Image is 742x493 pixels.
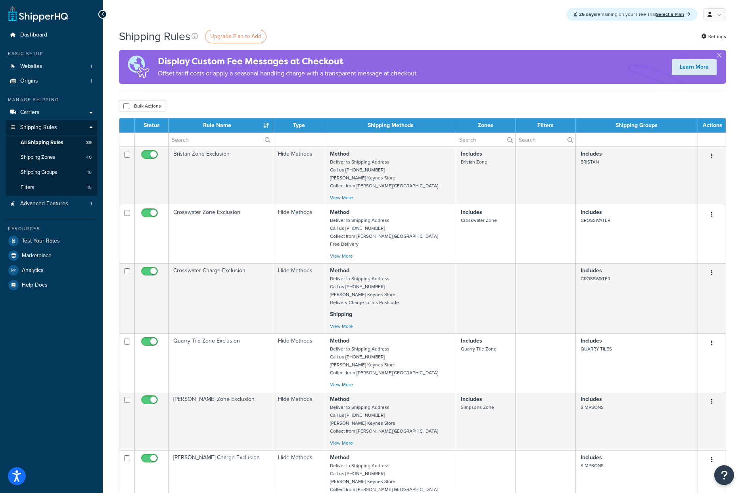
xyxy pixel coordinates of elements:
[6,59,97,74] li: Websites
[6,196,97,211] a: Advanced Features 1
[330,395,349,403] strong: Method
[6,59,97,74] a: Websites 1
[330,266,349,275] strong: Method
[579,11,596,18] strong: 26 days
[90,200,92,207] span: 1
[672,59,717,75] a: Learn More
[119,50,158,84] img: duties-banner-06bc72dcb5fe05cb3f9472aba00be2ae8eb53ab6f0d8bb03d382ba314ac3c341.png
[566,8,698,21] div: remaining on your Free Trial
[6,165,97,180] a: Shipping Groups 16
[87,184,92,191] span: 15
[20,63,42,70] span: Websites
[330,404,438,435] small: Deliver to Shipping Address Call us [PHONE_NUMBER] [PERSON_NAME] Keynes Store Collect from [PERSO...
[22,282,48,289] span: Help Docs
[169,205,273,263] td: Crosswater Zone Exclusion
[330,275,399,306] small: Deliver to Shipping Address Call us [PHONE_NUMBER] [PERSON_NAME] Keynes Store Delivery Charge to ...
[330,208,349,216] strong: Method
[169,333,273,392] td: Quarry Tile Zone Exclusion
[581,208,602,216] strong: Includes
[86,154,92,161] span: 40
[210,32,261,40] span: Upgrade Plan to Add
[205,30,267,43] a: Upgrade Plan to Add
[169,133,273,146] input: Search
[461,217,497,224] small: Crosswater Zone
[330,252,353,260] a: View More
[581,158,599,166] small: BRISTAN
[6,180,97,195] a: Filters 15
[22,252,52,259] span: Marketplace
[6,74,97,89] a: Origins 1
[330,150,349,158] strong: Method
[20,124,57,131] span: Shipping Rules
[516,118,575,133] th: Filters
[169,118,273,133] th: Rule Name : activate to sort column ascending
[21,169,57,176] span: Shipping Groups
[273,333,325,392] td: Hide Methods
[581,404,604,411] small: SIMPSONS
[461,395,482,403] strong: Includes
[461,345,497,352] small: Quarry Tile Zone
[158,55,418,68] h4: Display Custom Fee Messages at Checkout
[20,78,38,85] span: Origins
[698,118,726,133] th: Actions
[169,392,273,450] td: [PERSON_NAME] Zone Exclusion
[273,146,325,205] td: Hide Methods
[330,194,353,201] a: View More
[6,150,97,165] a: Shipping Zones 40
[330,462,438,493] small: Deliver to Shipping Address Call us [PHONE_NUMBER] [PERSON_NAME] Keynes Store Collect from [PERSO...
[119,100,165,112] button: Bulk Actions
[6,234,97,248] a: Test Your Rates
[273,205,325,263] td: Hide Methods
[6,28,97,42] a: Dashboard
[461,158,487,166] small: Bristan Zone
[330,337,349,345] strong: Method
[581,453,602,462] strong: Includes
[135,118,169,133] th: Status
[714,465,734,485] button: Open Resource Center
[169,146,273,205] td: Bristan Zone Exclusion
[158,68,418,79] p: Offset tariff costs or apply a seasonal handling charge with a transparent message at checkout.
[461,208,482,216] strong: Includes
[169,263,273,333] td: Crosswater Charge Exclusion
[6,96,97,103] div: Manage Shipping
[581,337,602,345] strong: Includes
[6,263,97,277] a: Analytics
[90,63,92,70] span: 1
[581,266,602,275] strong: Includes
[21,154,55,161] span: Shipping Zones
[6,248,97,263] a: Marketplace
[330,381,353,388] a: View More
[273,263,325,333] td: Hide Methods
[20,200,68,207] span: Advanced Features
[273,392,325,450] td: Hide Methods
[6,165,97,180] li: Shipping Groups
[6,135,97,150] li: All Shipping Rules
[20,32,47,39] span: Dashboard
[6,196,97,211] li: Advanced Features
[456,133,515,146] input: Search
[581,462,604,469] small: SIMPSONS
[6,278,97,292] a: Help Docs
[6,225,97,232] div: Resources
[273,118,325,133] th: Type
[6,120,97,135] a: Shipping Rules
[330,323,353,330] a: View More
[6,74,97,89] li: Origins
[581,275,610,282] small: CROSSWATER
[581,395,602,403] strong: Includes
[330,439,353,447] a: View More
[6,50,97,57] div: Basic Setup
[21,184,34,191] span: Filters
[86,139,92,146] span: 39
[581,150,602,158] strong: Includes
[330,217,438,248] small: Deliver to Shipping Address Call us [PHONE_NUMBER] Collect from [PERSON_NAME][GEOGRAPHIC_DATA] Fr...
[516,133,575,146] input: Search
[6,135,97,150] a: All Shipping Rules 39
[330,158,438,189] small: Deliver to Shipping Address Call us [PHONE_NUMBER] [PERSON_NAME] Keynes Store Collect from [PERSO...
[6,105,97,120] a: Carriers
